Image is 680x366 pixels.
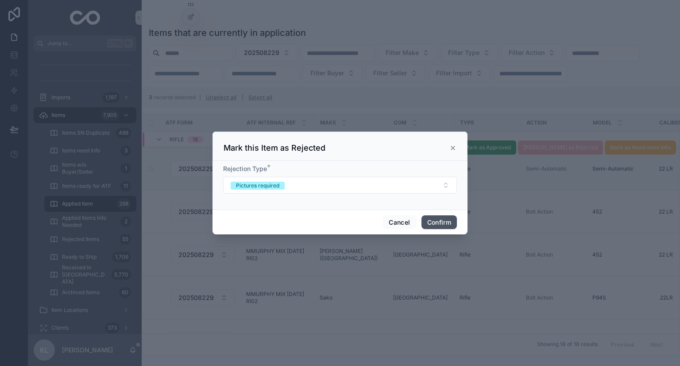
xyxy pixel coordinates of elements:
button: Confirm [421,215,457,230]
div: Pictures required [236,182,279,190]
span: Rejection Type [223,165,267,172]
button: Cancel [383,215,416,230]
button: Select Button [223,177,457,194]
h3: Mark this Item as Rejected [224,143,325,153]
